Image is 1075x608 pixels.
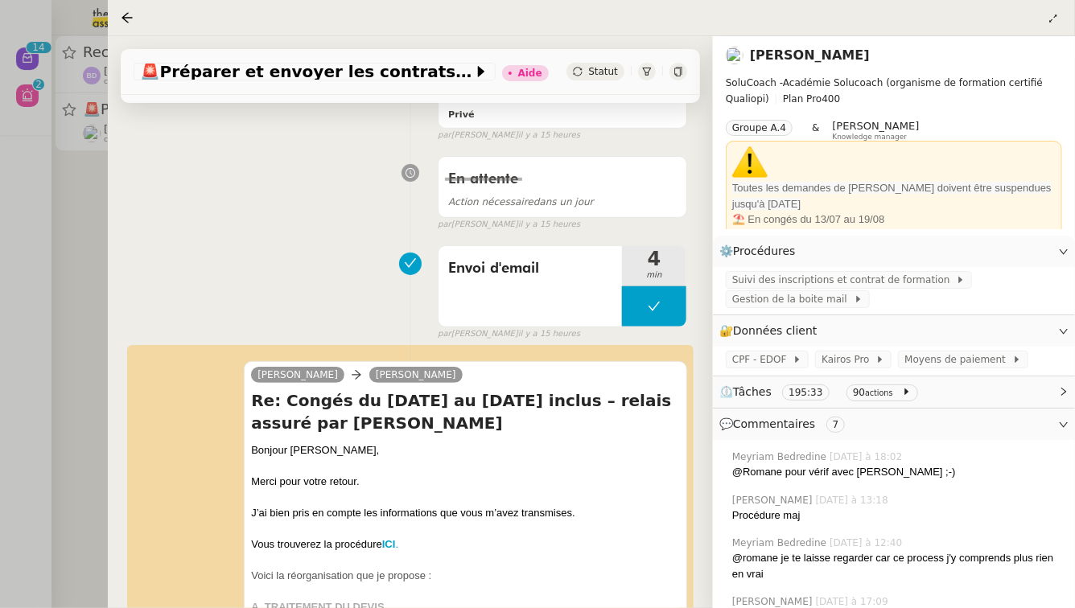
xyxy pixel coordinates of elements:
span: Toutes les demandes de [PERSON_NAME] doivent être suspendues jusqu'à [DATE] [732,145,1056,210]
small: [PERSON_NAME] [438,327,580,341]
span: Envoi d'email [448,257,612,281]
span: par [438,327,451,341]
a: [PERSON_NAME] [750,47,870,63]
span: SoluCoach -Académie Solucoach (organisme de formation certifié Qualiopi) [726,77,1043,105]
div: Réside à présent à LyonBinôme - Zoé & [PERSON_NAME] [732,228,1056,244]
div: Vous trouverez la procédure [251,536,680,553]
span: Meyriam Bedredine [732,536,830,550]
span: il y a 15 heures [518,129,580,142]
span: Action nécessaire [448,196,533,207]
div: ⛱️ En congés du 13/07 au 19/08 [732,212,1056,228]
div: ⚙️Procédures [713,236,1075,267]
div: Procédure maj [732,507,1062,524]
span: Moyens de paiement [904,351,1011,368]
nz-tag: 7 [826,417,846,433]
a: [PERSON_NAME] [369,368,463,382]
div: J’ai bien pris en compte les informations que vous m’avez transmises. [251,505,680,521]
small: actions [865,388,893,397]
small: [PERSON_NAME] [438,129,580,142]
div: Bonjour [PERSON_NAME], [251,442,680,458]
div: 🔐Données client [713,315,1075,347]
span: & [812,120,819,141]
span: [DATE] à 18:02 [830,450,905,464]
div: 💬Commentaires 7 [713,409,1075,440]
span: il y a 15 heures [518,218,580,232]
span: Plan Pro [783,93,822,105]
app-user-label: Knowledge manager [833,120,920,141]
span: Tâches [733,385,772,398]
strong: ICI [382,538,396,550]
span: Commentaires [733,417,815,430]
span: 💬 [719,417,851,430]
span: ⚙️ [719,242,803,261]
div: ⏲️Tâches 195:33 90actions [713,376,1075,408]
a: [PERSON_NAME] [251,368,344,382]
div: @Romane pour vérif avec [PERSON_NAME] ;-) [732,464,1062,480]
span: Gestion de la boite mail [732,291,854,307]
span: 4 [622,249,686,269]
span: dans un jour [448,196,594,207]
img: users%2FvXkuctLX0wUbD4cA8OSk7KI5fra2%2Favatar%2F858bcb8a-9efe-43bf-b7a6-dc9f739d6e70 [726,47,743,64]
div: @romane je te laisse regarder car ce process j'y comprends plus rien en vrai [732,550,1062,581]
span: [DATE] à 13:18 [816,493,892,507]
span: 🔐 [719,322,824,340]
span: 400 [822,93,840,105]
span: Statut [588,66,618,77]
span: Préparer et envoyer les contrats de formation [140,64,473,80]
span: Kairos Pro [822,351,875,368]
span: CPF - EDOF [732,351,793,368]
b: Privé [448,109,474,120]
span: par [438,129,451,142]
img: 26a0-fe0f@2x.png [732,145,768,180]
span: ⏲️ [719,385,925,398]
nz-tag: 195:33 [782,384,829,401]
span: [DATE] à 12:40 [830,536,905,550]
nz-tag: Groupe A.4 [726,120,793,136]
span: Données client [733,324,818,337]
span: il y a 15 heures [518,327,580,341]
span: Suivi des inscriptions et contrat de formation [732,272,956,288]
span: En attente [448,172,518,187]
span: 🚨 [140,62,160,81]
div: Merci pour votre retour. [251,474,680,490]
span: Knowledge manager [833,133,908,142]
h4: Re: Congés du [DATE] au [DATE] inclus – relais assuré par [PERSON_NAME] [251,389,680,434]
small: [PERSON_NAME] [438,218,580,232]
span: par [438,218,451,232]
div: Aide [518,68,542,78]
span: [PERSON_NAME] [833,120,920,132]
span: [PERSON_NAME] [732,493,816,507]
div: Voici la réorganisation que je propose : [251,568,680,584]
span: Procédures [733,244,796,257]
span: Meyriam Bedredine [732,450,830,464]
span: min [622,269,686,282]
a: ICI. [382,538,398,550]
span: 90 [853,387,865,398]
